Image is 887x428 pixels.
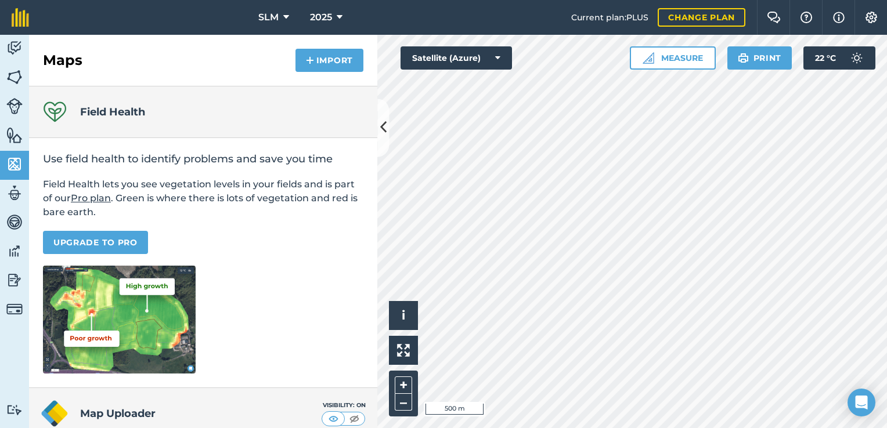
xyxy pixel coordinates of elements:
button: Satellite (Azure) [401,46,512,70]
img: svg+xml;base64,PHN2ZyB4bWxucz0iaHR0cDovL3d3dy53My5vcmcvMjAwMC9zdmciIHdpZHRoPSIxNyIgaGVpZ2h0PSIxNy... [833,10,845,24]
img: svg+xml;base64,PHN2ZyB4bWxucz0iaHR0cDovL3d3dy53My5vcmcvMjAwMC9zdmciIHdpZHRoPSI1NiIgaGVpZ2h0PSI2MC... [6,68,23,86]
div: Visibility: On [322,401,366,410]
h2: Maps [43,51,82,70]
img: svg+xml;base64,PD94bWwgdmVyc2lvbj0iMS4wIiBlbmNvZGluZz0idXRmLTgiPz4KPCEtLSBHZW5lcmF0b3I6IEFkb2JlIE... [6,184,23,202]
h4: Field Health [80,104,145,120]
a: Pro plan [71,193,111,204]
h2: Use field health to identify problems and save you time [43,152,363,166]
p: Field Health lets you see vegetation levels in your fields and is part of our . Green is where th... [43,177,363,219]
img: svg+xml;base64,PHN2ZyB4bWxucz0iaHR0cDovL3d3dy53My5vcmcvMjAwMC9zdmciIHdpZHRoPSIxOSIgaGVpZ2h0PSIyNC... [738,51,749,65]
span: i [402,308,405,322]
img: svg+xml;base64,PD94bWwgdmVyc2lvbj0iMS4wIiBlbmNvZGluZz0idXRmLTgiPz4KPCEtLSBHZW5lcmF0b3I6IEFkb2JlIE... [6,98,23,114]
img: svg+xml;base64,PD94bWwgdmVyc2lvbj0iMS4wIiBlbmNvZGluZz0idXRmLTgiPz4KPCEtLSBHZW5lcmF0b3I6IEFkb2JlIE... [6,301,23,317]
img: A question mark icon [799,12,813,23]
button: Print [727,46,792,70]
button: Measure [630,46,716,70]
span: Current plan : PLUS [571,11,648,24]
img: logo [41,400,68,427]
img: svg+xml;base64,PD94bWwgdmVyc2lvbj0iMS4wIiBlbmNvZGluZz0idXRmLTgiPz4KPCEtLSBHZW5lcmF0b3I6IEFkb2JlIE... [6,39,23,57]
a: Change plan [658,8,745,27]
img: fieldmargin Logo [12,8,29,27]
div: Open Intercom Messenger [848,389,875,416]
button: 22 °C [803,46,875,70]
img: svg+xml;base64,PHN2ZyB4bWxucz0iaHR0cDovL3d3dy53My5vcmcvMjAwMC9zdmciIHdpZHRoPSI1NiIgaGVpZ2h0PSI2MC... [6,155,23,173]
img: svg+xml;base64,PHN2ZyB4bWxucz0iaHR0cDovL3d3dy53My5vcmcvMjAwMC9zdmciIHdpZHRoPSI1NiIgaGVpZ2h0PSI2MC... [6,126,23,144]
button: – [395,394,412,411]
img: svg+xml;base64,PD94bWwgdmVyc2lvbj0iMS4wIiBlbmNvZGluZz0idXRmLTgiPz4KPCEtLSBHZW5lcmF0b3I6IEFkb2JlIE... [6,213,23,231]
img: Ruler icon [643,52,654,64]
img: Four arrows, one pointing top left, one top right, one bottom right and the last bottom left [397,344,410,357]
img: svg+xml;base64,PD94bWwgdmVyc2lvbj0iMS4wIiBlbmNvZGluZz0idXRmLTgiPz4KPCEtLSBHZW5lcmF0b3I6IEFkb2JlIE... [845,46,868,70]
img: svg+xml;base64,PHN2ZyB4bWxucz0iaHR0cDovL3d3dy53My5vcmcvMjAwMC9zdmciIHdpZHRoPSI1MCIgaGVpZ2h0PSI0MC... [347,413,362,425]
img: svg+xml;base64,PD94bWwgdmVyc2lvbj0iMS4wIiBlbmNvZGluZz0idXRmLTgiPz4KPCEtLSBHZW5lcmF0b3I6IEFkb2JlIE... [6,271,23,289]
img: svg+xml;base64,PD94bWwgdmVyc2lvbj0iMS4wIiBlbmNvZGluZz0idXRmLTgiPz4KPCEtLSBHZW5lcmF0b3I6IEFkb2JlIE... [6,242,23,260]
img: svg+xml;base64,PHN2ZyB4bWxucz0iaHR0cDovL3d3dy53My5vcmcvMjAwMC9zdmciIHdpZHRoPSI1MCIgaGVpZ2h0PSI0MC... [326,413,341,425]
span: 22 ° C [815,46,836,70]
h4: Map Uploader [80,405,322,422]
img: svg+xml;base64,PD94bWwgdmVyc2lvbj0iMS4wIiBlbmNvZGluZz0idXRmLTgiPz4KPCEtLSBHZW5lcmF0b3I6IEFkb2JlIE... [6,404,23,415]
a: Upgrade to Pro [43,231,148,254]
img: A cog icon [864,12,878,23]
button: i [389,301,418,330]
button: + [395,376,412,394]
img: svg+xml;base64,PHN2ZyB4bWxucz0iaHR0cDovL3d3dy53My5vcmcvMjAwMC9zdmciIHdpZHRoPSIxNCIgaGVpZ2h0PSIyNC... [306,53,314,67]
button: Import [295,49,363,72]
span: SLM [258,10,279,24]
img: Two speech bubbles overlapping with the left bubble in the forefront [767,12,781,23]
span: 2025 [310,10,332,24]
